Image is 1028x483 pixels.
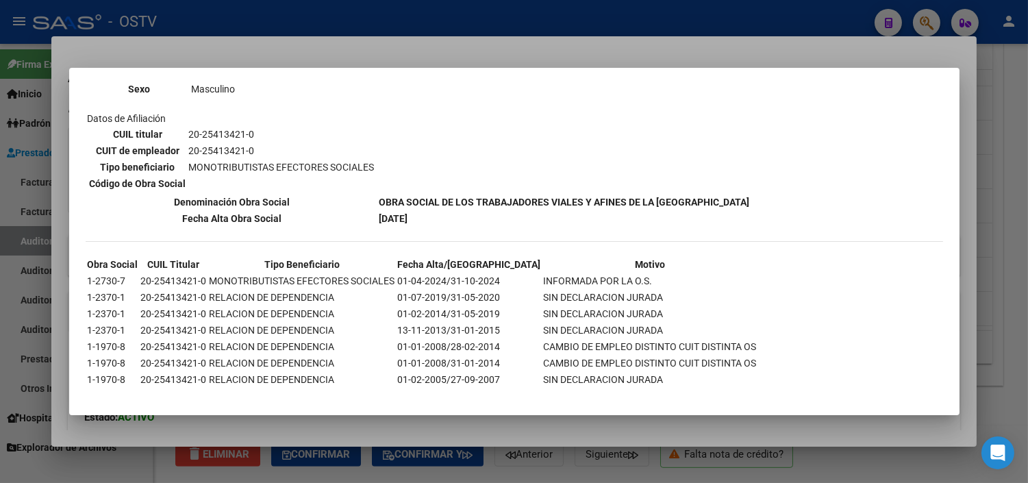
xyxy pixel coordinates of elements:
td: 1-2730-7 [87,273,139,288]
td: RELACION DE DEPENDENCIA [209,372,396,387]
td: 20-25413421-0 [140,306,208,321]
td: 01-04-2024/31-10-2024 [397,273,542,288]
td: SIN DECLARACION JURADA [543,372,757,387]
td: 01-02-2005/27-09-2007 [397,372,542,387]
td: SIN DECLARACION JURADA [543,323,757,338]
td: 1-2370-1 [87,306,139,321]
td: 20-25413421-0 [140,290,208,305]
th: Motivo [543,257,757,272]
th: Obra Social [87,257,139,272]
td: SIN DECLARACION JURADA [543,290,757,305]
th: Fecha Alta/[GEOGRAPHIC_DATA] [397,257,542,272]
td: 1-1970-8 [87,372,139,387]
b: OBRA SOCIAL DE LOS TRABAJADORES VIALES Y AFINES DE LA [GEOGRAPHIC_DATA] [379,197,750,208]
td: 20-25413421-0 [140,372,208,387]
td: INFORMADA POR LA O.S. [543,273,757,288]
b: [DATE] [379,213,408,224]
td: 01-01-2008/28-02-2014 [397,339,542,354]
td: 1-1970-8 [87,339,139,354]
td: 20-25413421-0 [140,323,208,338]
th: CUIL titular [89,127,187,142]
th: CUIL Titular [140,257,208,272]
td: 13-11-2013/31-01-2015 [397,323,542,338]
th: Denominación Obra Social [87,195,377,210]
td: 1-1970-8 [87,356,139,371]
div: Open Intercom Messenger [981,436,1014,469]
th: Tipo beneficiario [89,160,187,175]
td: SIN DECLARACION JURADA [543,306,757,321]
td: 01-01-2008/31-01-2014 [397,356,542,371]
td: 20-25413421-0 [140,339,208,354]
td: MONOTRIBUTISTAS EFECTORES SOCIALES [188,160,375,175]
td: 1-2370-1 [87,290,139,305]
td: RELACION DE DEPENDENCIA [209,339,396,354]
td: 01-02-2014/31-05-2019 [397,306,542,321]
td: 20-25413421-0 [140,273,208,288]
th: Sexo [89,82,190,97]
td: RELACION DE DEPENDENCIA [209,306,396,321]
td: RELACION DE DEPENDENCIA [209,356,396,371]
td: 20-25413421-0 [140,356,208,371]
td: MONOTRIBUTISTAS EFECTORES SOCIALES [209,273,396,288]
th: Tipo Beneficiario [209,257,396,272]
td: CAMBIO DE EMPLEO DISTINTO CUIT DISTINTA OS [543,339,757,354]
td: RELACION DE DEPENDENCIA [209,290,396,305]
td: RELACION DE DEPENDENCIA [209,323,396,338]
td: Masculino [191,82,285,97]
td: 1-2370-1 [87,323,139,338]
th: Código de Obra Social [89,176,187,191]
td: 20-25413421-0 [188,127,375,142]
td: 01-07-2019/31-05-2020 [397,290,542,305]
td: CAMBIO DE EMPLEO DISTINTO CUIT DISTINTA OS [543,356,757,371]
th: Fecha Alta Obra Social [87,211,377,226]
th: CUIT de empleador [89,143,187,158]
td: 20-25413421-0 [188,143,375,158]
